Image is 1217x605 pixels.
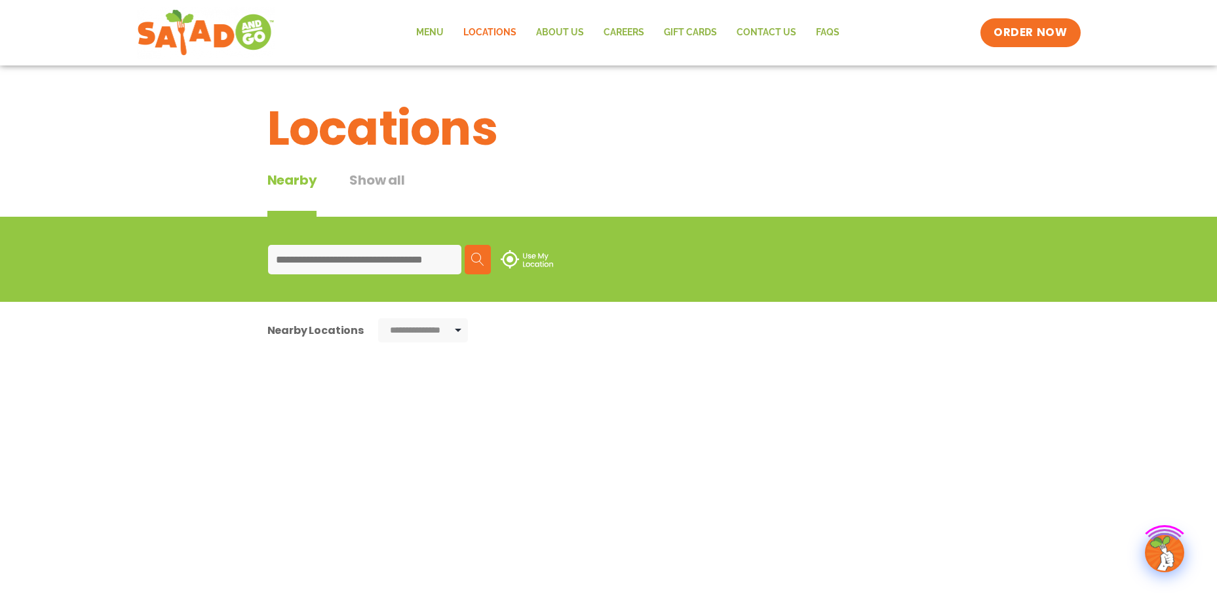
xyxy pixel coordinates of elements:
[406,18,454,48] a: Menu
[594,18,654,48] a: Careers
[137,7,275,59] img: new-SAG-logo-768×292
[654,18,727,48] a: GIFT CARDS
[526,18,594,48] a: About Us
[806,18,849,48] a: FAQs
[471,253,484,266] img: search.svg
[980,18,1080,47] a: ORDER NOW
[267,93,950,164] h1: Locations
[267,170,438,217] div: Tabbed content
[267,170,317,217] div: Nearby
[994,25,1067,41] span: ORDER NOW
[406,18,849,48] nav: Menu
[349,170,404,217] button: Show all
[267,322,364,339] div: Nearby Locations
[727,18,806,48] a: Contact Us
[454,18,526,48] a: Locations
[501,250,553,268] img: use-location.svg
